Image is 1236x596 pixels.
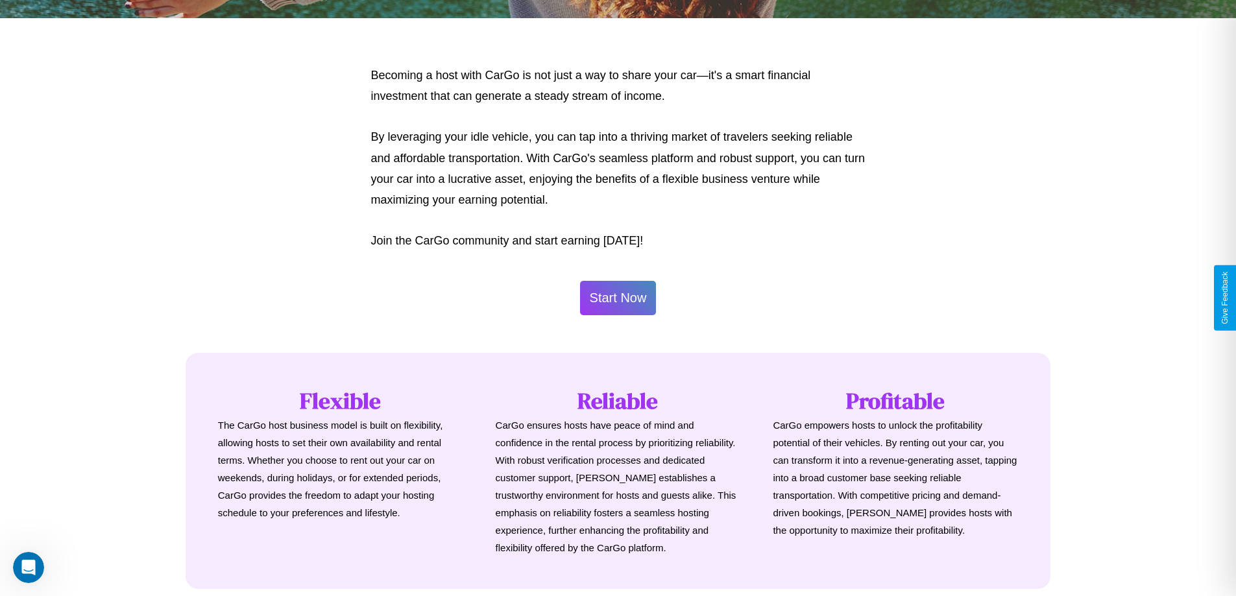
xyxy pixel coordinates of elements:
iframe: Intercom live chat [13,552,44,583]
p: CarGo empowers hosts to unlock the profitability potential of their vehicles. By renting out your... [773,416,1018,539]
div: Give Feedback [1220,272,1230,324]
p: Join the CarGo community and start earning [DATE]! [371,230,866,251]
h1: Flexible [218,385,463,416]
h1: Profitable [773,385,1018,416]
p: By leveraging your idle vehicle, you can tap into a thriving market of travelers seeking reliable... [371,126,866,211]
button: Start Now [580,281,657,315]
p: The CarGo host business model is built on flexibility, allowing hosts to set their own availabili... [218,416,463,521]
p: CarGo ensures hosts have peace of mind and confidence in the rental process by prioritizing relia... [496,416,741,556]
h1: Reliable [496,385,741,416]
p: Becoming a host with CarGo is not just a way to share your car—it's a smart financial investment ... [371,65,866,107]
